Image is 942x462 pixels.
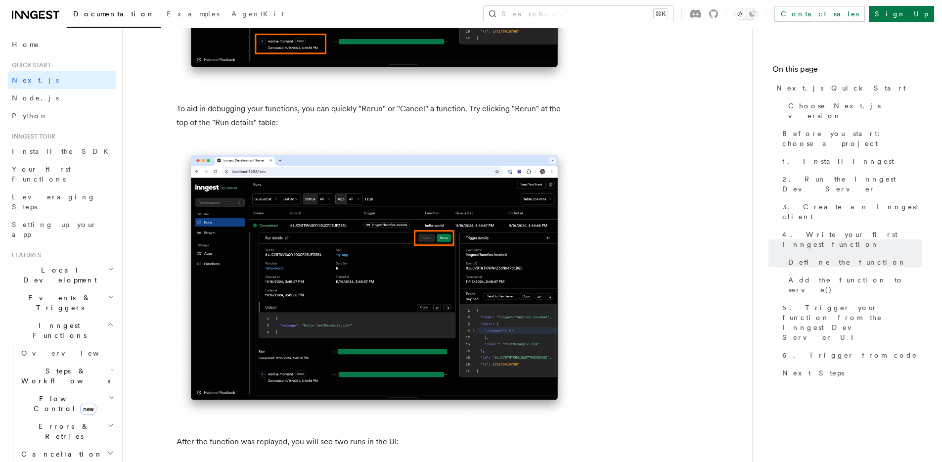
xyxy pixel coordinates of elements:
img: Run details expanded with rerun and cancel buttons highlighted [177,145,572,419]
kbd: ⌘K [654,9,668,19]
span: Errors & Retries [17,421,107,441]
span: Before you start: choose a project [782,129,922,148]
span: new [80,404,96,415]
a: 1. Install Inngest [778,152,922,170]
span: Features [8,251,41,259]
a: Examples [161,3,225,27]
a: Overview [17,344,116,362]
a: Home [8,36,116,53]
span: Your first Functions [12,165,71,183]
span: Examples [167,10,220,18]
button: Search...⌘K [484,6,673,22]
span: Next.js Quick Start [776,83,906,93]
a: 5. Trigger your function from the Inngest Dev Server UI [778,299,922,346]
span: Inngest tour [8,133,55,140]
a: Next.js [8,71,116,89]
a: Choose Next.js version [784,97,922,125]
span: Setting up your app [12,221,97,238]
span: Node.js [12,94,59,102]
a: AgentKit [225,3,290,27]
button: Steps & Workflows [17,362,116,390]
span: Inngest Functions [8,321,107,340]
span: Cancellation [17,449,103,459]
p: After the function was replayed, you will see two runs in the UI: [177,435,572,449]
span: 4. Write your first Inngest function [782,230,922,249]
span: 2. Run the Inngest Dev Server [782,174,922,194]
a: Contact sales [774,6,865,22]
span: Choose Next.js version [788,101,922,121]
span: Define the function [788,257,906,267]
button: Inngest Functions [8,317,116,344]
span: Flow Control [17,394,109,414]
a: Your first Functions [8,160,116,188]
a: Define the function [784,253,922,271]
a: 6. Trigger from code [778,346,922,364]
a: Before you start: choose a project [778,125,922,152]
span: 3. Create an Inngest client [782,202,922,222]
span: Next.js [12,76,59,84]
span: Home [12,40,40,49]
span: Local Development [8,265,108,285]
span: Overview [21,349,123,357]
a: Node.js [8,89,116,107]
a: Python [8,107,116,125]
button: Toggle dark mode [734,8,758,20]
button: Events & Triggers [8,289,116,317]
a: 3. Create an Inngest client [778,198,922,226]
span: Steps & Workflows [17,366,110,386]
a: Next.js Quick Start [772,79,922,97]
a: 4. Write your first Inngest function [778,226,922,253]
a: 2. Run the Inngest Dev Server [778,170,922,198]
span: Documentation [73,10,155,18]
a: Leveraging Steps [8,188,116,216]
button: Errors & Retries [17,417,116,445]
span: Python [12,112,48,120]
span: Add the function to serve() [788,275,922,295]
a: Add the function to serve() [784,271,922,299]
a: Install the SDK [8,142,116,160]
span: 6. Trigger from code [782,350,917,360]
span: 1. Install Inngest [782,156,894,166]
button: Flow Controlnew [17,390,116,417]
span: AgentKit [231,10,284,18]
a: Setting up your app [8,216,116,243]
button: Local Development [8,261,116,289]
span: Events & Triggers [8,293,108,313]
a: Next Steps [778,364,922,382]
h4: On this page [772,63,922,79]
span: Leveraging Steps [12,193,95,211]
a: Documentation [67,3,161,28]
span: Next Steps [782,368,844,378]
p: To aid in debugging your functions, you can quickly "Rerun" or "Cancel" a function. Try clicking ... [177,102,572,130]
a: Sign Up [869,6,934,22]
span: Install the SDK [12,147,114,155]
span: Quick start [8,61,51,69]
span: 5. Trigger your function from the Inngest Dev Server UI [782,303,922,342]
